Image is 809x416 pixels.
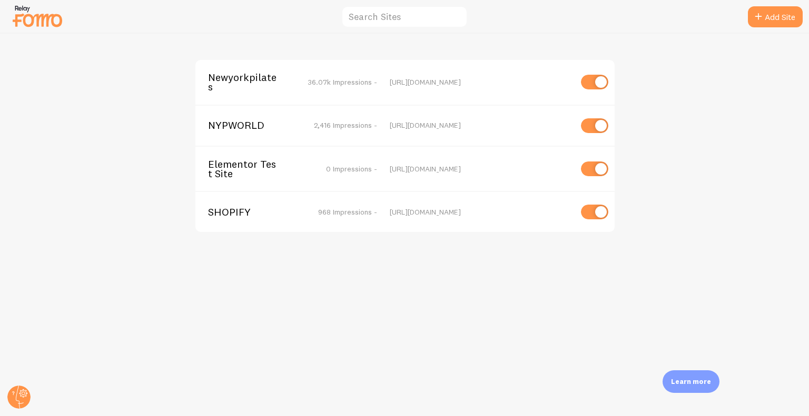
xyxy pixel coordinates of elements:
span: Newyorkpilates [208,73,293,92]
img: fomo-relay-logo-orange.svg [11,3,64,29]
span: SHOPIFY [208,207,293,217]
span: 0 Impressions - [326,164,377,174]
div: Learn more [663,370,719,393]
div: [URL][DOMAIN_NAME] [390,207,571,217]
div: [URL][DOMAIN_NAME] [390,77,571,87]
span: NYPWORLD [208,120,293,130]
span: 36.07k Impressions - [308,77,377,87]
span: 2,416 Impressions - [314,120,377,130]
div: [URL][DOMAIN_NAME] [390,120,571,130]
div: [URL][DOMAIN_NAME] [390,164,571,174]
span: Elementor Test Site [208,159,293,179]
p: Learn more [671,377,711,387]
span: 968 Impressions - [318,207,377,217]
